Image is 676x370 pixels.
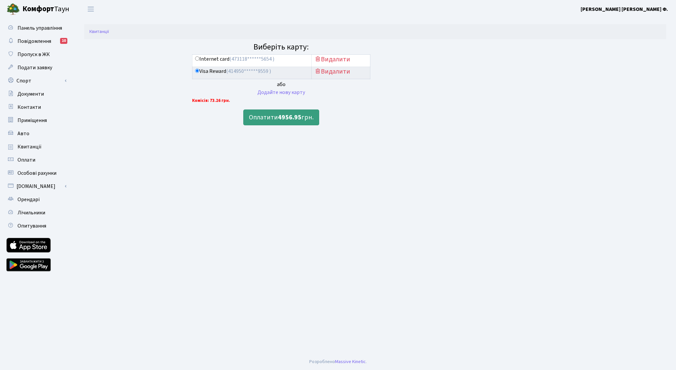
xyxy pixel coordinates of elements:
span: Контакти [17,104,41,111]
a: Подати заявку [3,61,69,74]
div: Розроблено . [309,358,367,365]
span: Панель управління [17,24,62,32]
a: [DOMAIN_NAME] [3,180,69,193]
div: Додайте нову карту [192,88,370,96]
h5: Видалити [314,55,367,63]
a: [PERSON_NAME] [PERSON_NAME] Ф. [581,5,668,13]
span: Авто [17,130,29,137]
a: Massive Kinetic [335,358,366,365]
span: Приміщення [17,117,47,124]
a: Особові рахунки [3,167,69,180]
a: Приміщення [3,114,69,127]
h5: Видалити [314,68,367,76]
b: 4956.95 [278,113,301,122]
span: Лічильники [17,209,45,216]
span: Пропуск в ЖК [17,51,50,58]
a: Контакти [3,101,69,114]
b: Комфорт [22,4,54,14]
a: Спорт [3,74,69,87]
b: Комісія: 73.26 грн. [192,98,230,104]
span: Повідомлення [17,38,51,45]
a: Оплати [3,153,69,167]
span: Документи [17,90,44,98]
span: Орендарі [17,196,40,203]
button: Оплатити4956.95грн. [243,109,319,125]
h4: Виберіть карту: [192,43,370,52]
a: Панель управління [3,21,69,35]
span: Особові рахунки [17,170,56,177]
div: 10 [60,38,67,44]
div: або [192,80,370,88]
label: Visa Reward [195,68,271,75]
a: Документи [3,87,69,101]
a: Орендарі [3,193,69,206]
a: Опитування [3,219,69,232]
span: Таун [22,4,69,15]
a: Квитанції [89,28,109,35]
a: Лічильники [3,206,69,219]
a: Авто [3,127,69,140]
span: Оплати [17,156,35,164]
span: Квитанції [17,143,42,150]
label: Internet card [195,55,274,63]
input: Internet card(473118******5654 ) [195,56,199,61]
span: Подати заявку [17,64,52,71]
a: Повідомлення10 [3,35,69,48]
img: logo.png [7,3,20,16]
button: Переключити навігацію [83,4,99,15]
a: Пропуск в ЖК [3,48,69,61]
a: Квитанції [3,140,69,153]
input: Visa Reward(414950******9559 ) [195,69,199,73]
b: [PERSON_NAME] [PERSON_NAME] Ф. [581,6,668,13]
span: Опитування [17,222,46,230]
